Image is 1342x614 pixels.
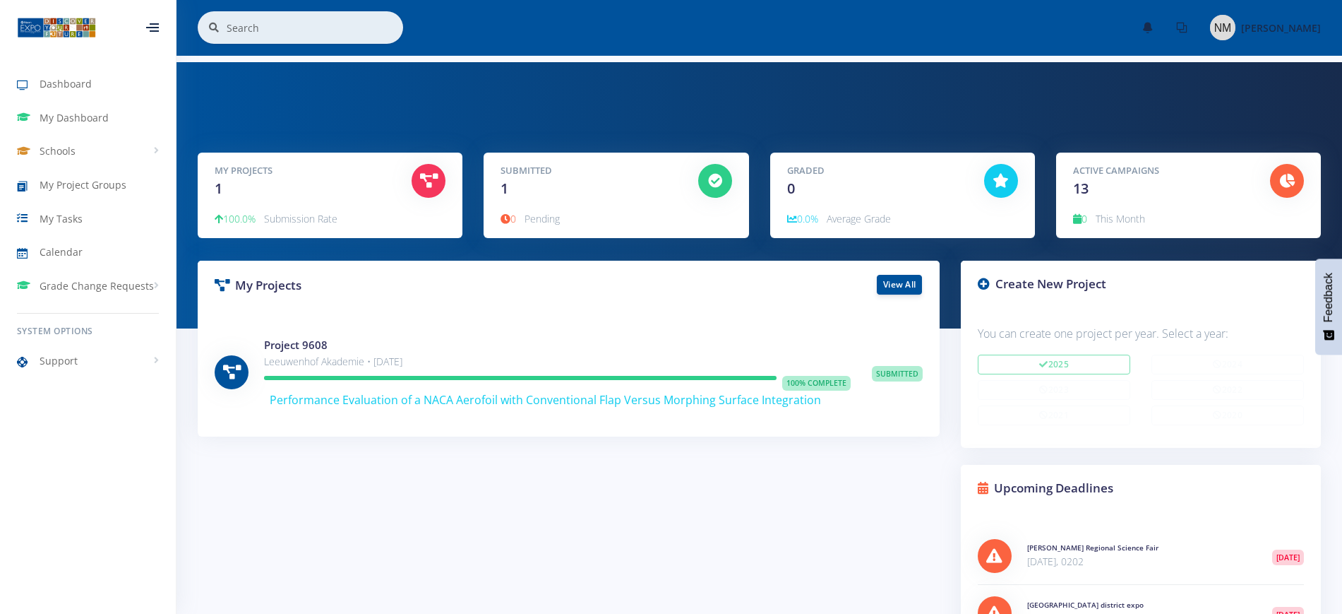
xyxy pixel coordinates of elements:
a: Image placeholder [PERSON_NAME] [1199,12,1321,43]
span: [PERSON_NAME] [1241,21,1321,35]
button: 2024 [1151,355,1304,374]
span: 0 [1073,212,1087,225]
span: Performance Evaluation of a NACA Aerofoil with Conventional Flap Versus Morphing Surface Integration [270,392,821,408]
h6: [GEOGRAPHIC_DATA] district expo [1027,600,1251,610]
h6: [PERSON_NAME] Regional Science Fair [1027,543,1251,553]
h3: Upcoming Deadlines [978,479,1304,497]
span: Support [40,353,78,368]
p: [DATE], 0202 [1027,553,1251,570]
span: Schools [40,143,76,158]
span: Submitted [872,366,923,382]
span: 1 [501,179,508,198]
span: Grade Change Requests [40,278,154,293]
button: 2021 [978,406,1130,425]
button: 2025 [978,355,1130,374]
span: 0 [787,179,795,198]
span: Calendar [40,244,83,259]
h6: System Options [17,325,159,338]
span: 100% Complete [782,376,851,391]
span: 13 [1073,179,1089,198]
span: My Tasks [40,211,83,226]
span: 0 [501,212,516,225]
h3: Create New Project [978,275,1304,293]
span: Pending [525,212,560,225]
button: Feedback - Show survey [1315,259,1342,355]
span: 100.0% [215,212,256,225]
span: This Month [1096,212,1145,225]
h5: Submitted [501,164,676,178]
h5: My Projects [215,164,390,178]
img: ... [17,16,96,39]
span: Average Grade [827,212,891,225]
img: Image placeholder [1210,15,1235,40]
button: 2020 [1151,406,1304,425]
input: Search [227,11,403,44]
h5: Active Campaigns [1073,164,1249,178]
h3: My Projects [215,276,558,295]
span: Dashboard [40,76,92,91]
h5: Graded [787,164,963,178]
a: View All [877,275,922,295]
span: Submission Rate [264,212,337,225]
span: 0.0% [787,212,818,225]
span: My Dashboard [40,110,109,125]
a: Project 9608 [264,338,328,352]
p: Leeuwenhof Akademie • [DATE] [264,353,851,370]
span: My Project Groups [40,177,126,192]
span: Feedback [1322,273,1335,322]
span: [DATE] [1272,550,1304,565]
button: 2022 [1151,380,1304,400]
button: 2023 [978,380,1130,400]
span: 1 [215,179,222,198]
p: You can create one project per year. Select a year: [978,324,1304,343]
